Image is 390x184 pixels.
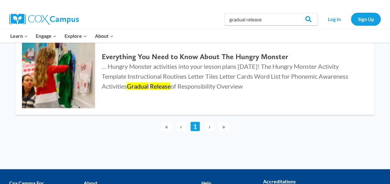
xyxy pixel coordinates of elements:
[6,29,32,42] button: Child menu of Learn
[205,122,214,131] span: ›
[176,122,186,131] span: ‹
[16,29,374,115] a: Everything You Need to Know About The Hungry Monster Everything You Need to Know About The Hungry...
[9,14,79,25] img: Cox Campus
[351,13,381,25] a: Sign Up
[91,29,118,42] button: Child menu of About
[6,29,117,42] nav: Primary Navigation
[321,13,381,25] nav: Secondary Navigation
[32,29,61,42] button: Child menu of Engage
[225,13,318,25] input: Search Cox Campus
[22,35,95,108] img: Everything You Need to Know About The Hungry Monster
[321,13,348,25] a: Log In
[150,82,170,90] mark: Release
[219,122,228,131] span: »
[61,29,91,42] button: Child menu of Explore
[101,52,362,61] h2: Everything You Need to Know About The Hungry Monster
[191,122,200,131] a: 1
[101,63,348,90] span: … Hungry Monster activities into your lesson plans [DATE]! The Hungry Monster Activity Template I...
[162,122,171,131] span: «
[127,82,148,90] mark: Gradual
